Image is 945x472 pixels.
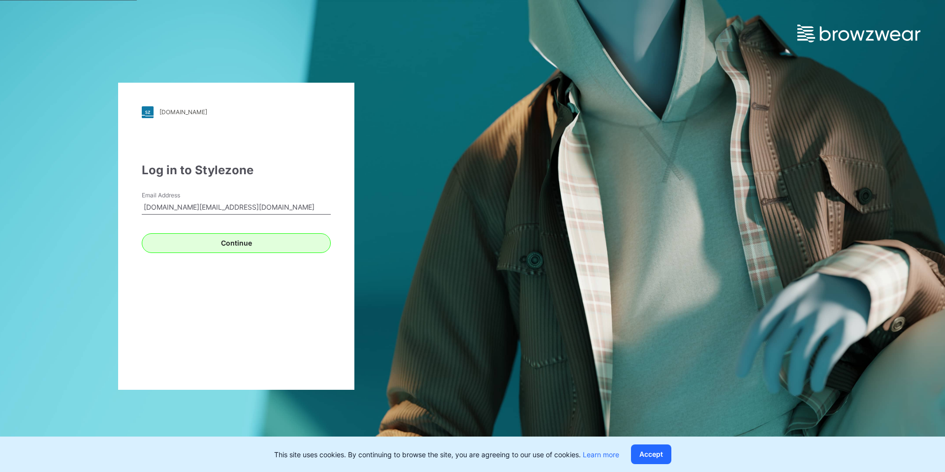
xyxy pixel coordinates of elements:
[159,108,207,116] div: [DOMAIN_NAME]
[142,191,211,200] label: Email Address
[631,444,671,464] button: Accept
[274,449,619,460] p: This site uses cookies. By continuing to browse the site, you are agreeing to our use of cookies.
[142,200,331,215] input: Enter your email
[797,25,920,42] img: browzwear-logo.e42bd6dac1945053ebaf764b6aa21510.svg
[142,106,154,118] img: stylezone-logo.562084cfcfab977791bfbf7441f1a819.svg
[142,233,331,253] button: Continue
[142,161,331,179] div: Log in to Stylezone
[142,106,331,118] a: [DOMAIN_NAME]
[583,450,619,459] a: Learn more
